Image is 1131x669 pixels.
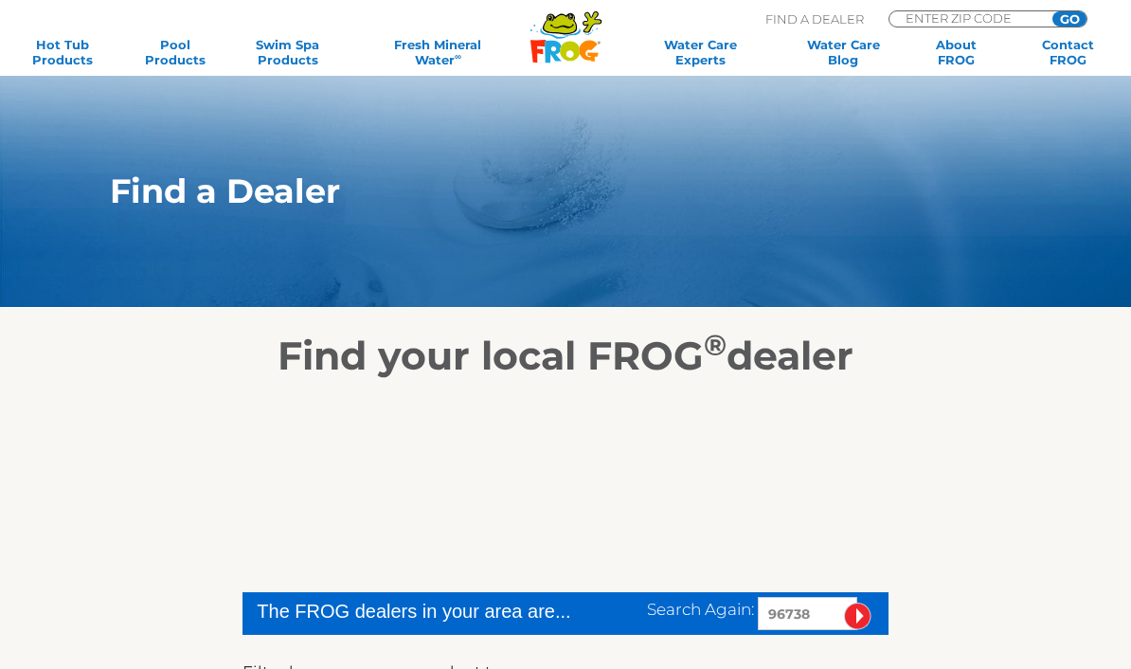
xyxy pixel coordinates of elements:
[19,37,106,67] a: Hot TubProducts
[647,600,754,619] span: Search Again:
[844,603,871,630] input: Submit
[704,327,727,363] sup: ®
[904,11,1032,25] input: Zip Code Form
[110,172,953,210] h1: Find a Dealer
[765,10,864,27] p: Find A Dealer
[912,37,999,67] a: AboutFROG
[257,597,572,625] div: The FROG dealers in your area are...
[356,37,520,67] a: Fresh MineralWater∞
[1052,11,1086,27] input: GO
[799,37,887,67] a: Water CareBlog
[625,37,775,67] a: Water CareExperts
[243,37,331,67] a: Swim SpaProducts
[81,332,1050,379] h2: Find your local FROG dealer
[1025,37,1112,67] a: ContactFROG
[455,51,461,62] sup: ∞
[132,37,219,67] a: PoolProducts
